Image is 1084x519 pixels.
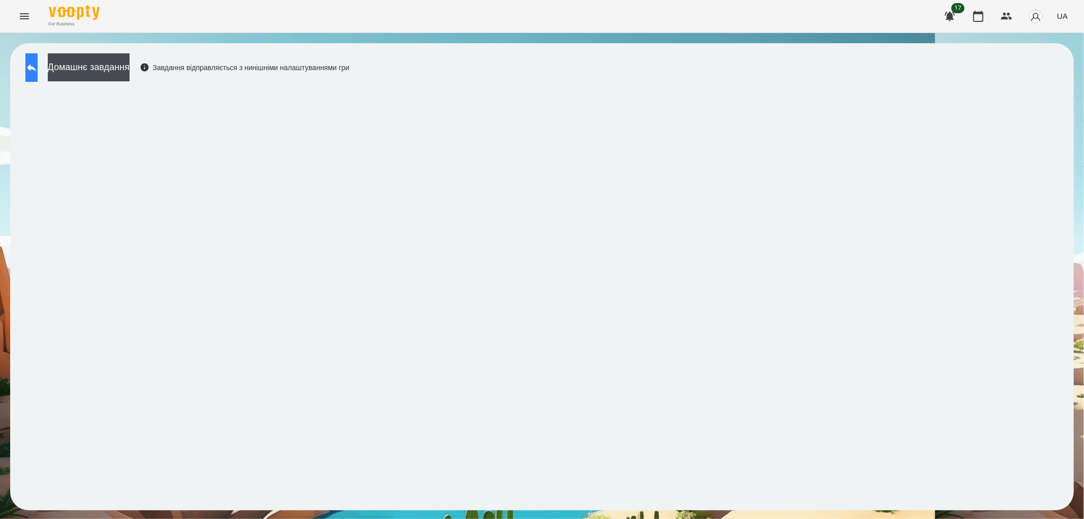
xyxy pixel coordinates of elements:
img: Voopty Logo [49,5,100,20]
button: Menu [12,4,37,28]
div: Завдання відправляється з нинішніми налаштуваннями гри [140,63,350,73]
button: Домашнє завдання [48,53,130,81]
span: For Business [49,21,100,27]
span: 17 [951,3,965,13]
img: avatar_s.png [1029,9,1043,23]
span: UA [1057,11,1068,21]
button: UA [1053,7,1072,25]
